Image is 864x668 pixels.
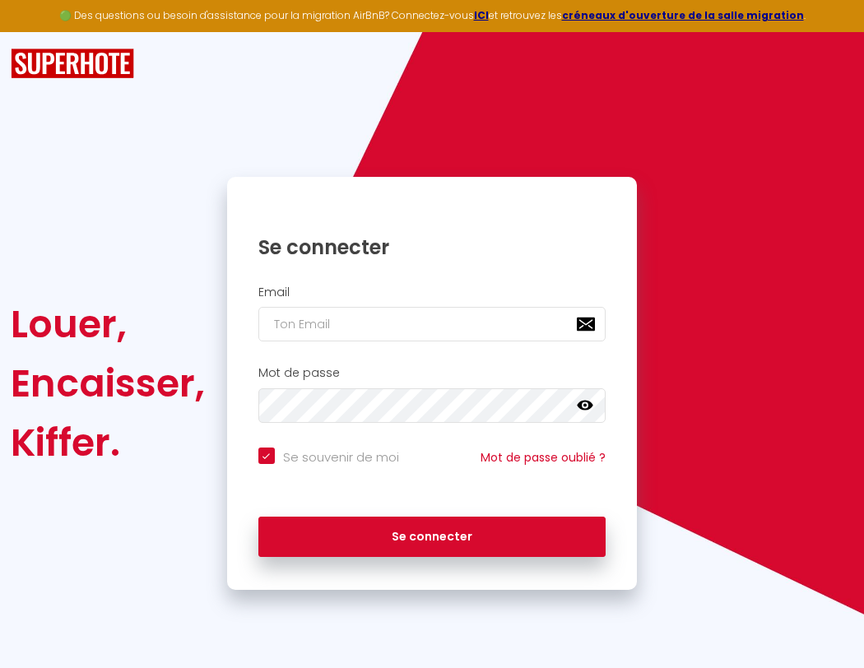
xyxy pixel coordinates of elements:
[11,354,205,413] div: Encaisser,
[562,8,804,22] a: créneaux d'ouverture de la salle migration
[11,413,205,472] div: Kiffer.
[258,234,606,260] h1: Se connecter
[258,366,606,380] h2: Mot de passe
[258,517,606,558] button: Se connecter
[11,295,205,354] div: Louer,
[481,449,606,466] a: Mot de passe oublié ?
[258,307,606,341] input: Ton Email
[474,8,489,22] a: ICI
[258,285,606,299] h2: Email
[11,49,134,79] img: SuperHote logo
